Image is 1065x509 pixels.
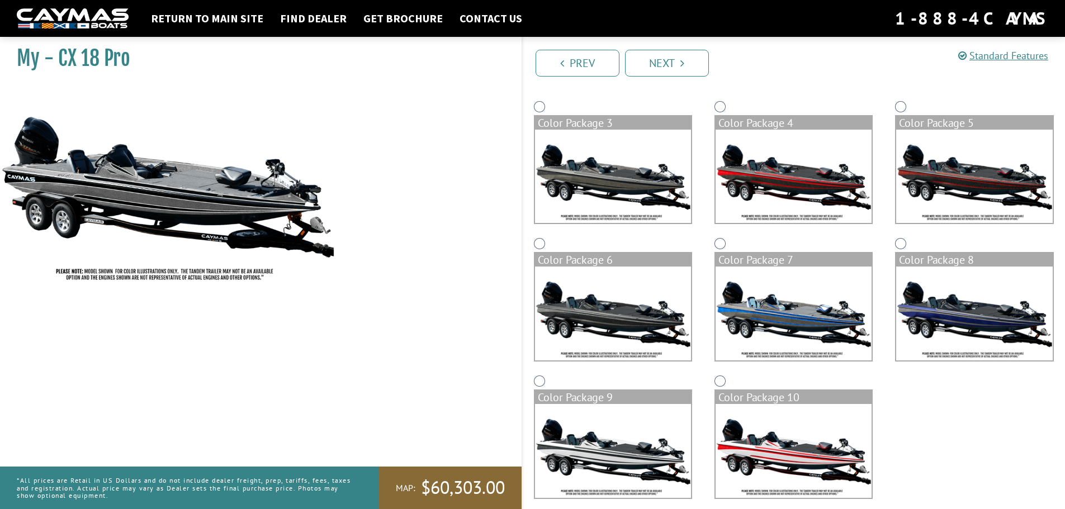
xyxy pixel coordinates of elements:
a: Get Brochure [358,11,448,26]
img: color_package_298.png [716,267,872,360]
img: color_package_295.png [716,130,872,223]
div: Color Package 5 [896,116,1052,130]
div: Color Package 3 [535,116,691,130]
div: Color Package 10 [716,391,872,404]
h1: My - CX 18 Pro [17,46,494,71]
img: color_package_297.png [535,267,691,360]
p: *All prices are Retail in US Dollars and do not include dealer freight, prep, tariffs, fees, taxe... [17,471,354,505]
img: color_package_299.png [896,267,1052,360]
span: $60,303.00 [421,476,505,500]
img: color_package_296.png [896,130,1052,223]
a: Standard Features [958,49,1048,62]
div: 1-888-4CAYMAS [895,6,1048,31]
img: color_package_301.png [716,404,872,498]
span: MAP: [396,482,415,494]
div: Color Package 9 [535,391,691,404]
a: MAP:$60,303.00 [379,467,522,509]
img: white-logo-c9c8dbefe5ff5ceceb0f0178aa75bf4bb51f6bca0971e226c86eb53dfe498488.png [17,8,129,29]
a: Find Dealer [274,11,352,26]
img: color_package_300.png [535,404,691,498]
img: color_package_294.png [535,130,691,223]
a: Next [625,50,709,77]
div: Color Package 6 [535,253,691,267]
a: Return to main site [145,11,269,26]
div: Color Package 8 [896,253,1052,267]
div: Color Package 4 [716,116,872,130]
div: Color Package 7 [716,253,872,267]
a: Contact Us [454,11,528,26]
a: Prev [536,50,619,77]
